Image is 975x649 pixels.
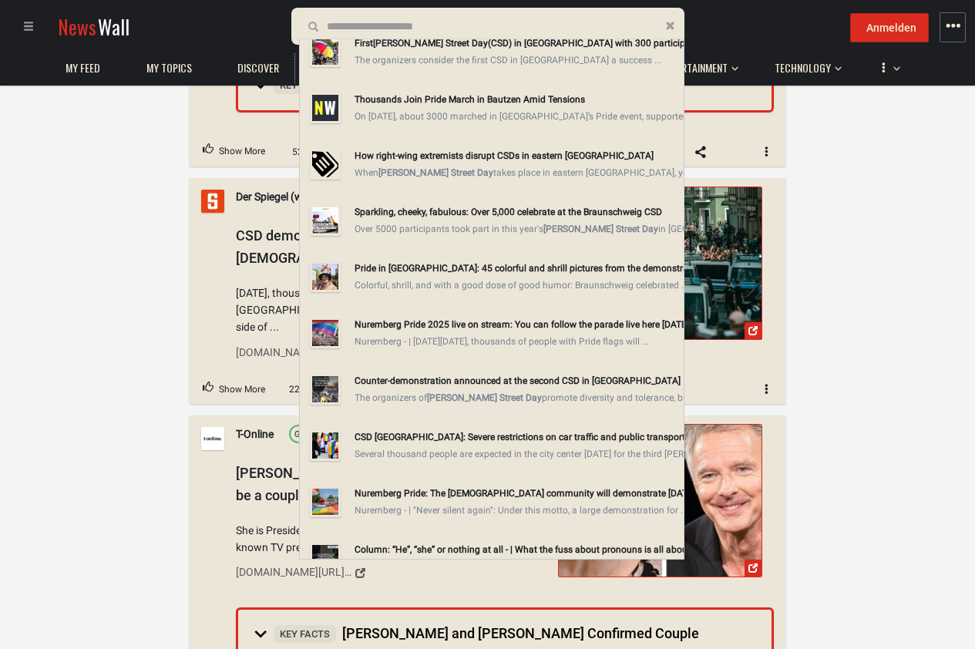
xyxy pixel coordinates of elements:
[355,260,677,277] div: Pride in [GEOGRAPHIC_DATA]: 45 colorful and shrill pictures from the demonstration
[373,38,488,49] strong: [PERSON_NAME] Street Day
[236,344,345,361] div: [DOMAIN_NAME][URL]
[274,625,699,641] span: [PERSON_NAME] and [PERSON_NAME] Confirmed Couple
[310,543,341,573] img: 528682432_1315221017274104_6806064621544362404_n.jpg
[427,392,542,403] strong: [PERSON_NAME] Street Day
[355,316,677,333] div: Nuremberg Pride 2025 live on stream: You can follow the parade live here [DATE]
[850,13,929,42] button: Anmelden
[310,36,341,67] img: 4293966641661399827
[219,142,265,162] span: Show More
[355,541,677,558] div: Column: “He”, “she” or nothing at all - | What the fuss about pronouns is all about
[201,427,224,450] img: Profile picture of T-Online
[236,284,547,335] span: [DATE], thousands celebrated [PERSON_NAME] Street Day in [GEOGRAPHIC_DATA], [GEOGRAPHIC_DATA], wh...
[236,522,547,557] span: She is President of the Bundestag, he is one of Germany's best-known TV presenters ...
[355,372,677,389] div: Counter-demonstration announced at the second CSD in [GEOGRAPHIC_DATA]
[355,485,677,502] div: Nuremberg Pride: The [DEMOGRAPHIC_DATA] community will demonstrate [DATE][DATE]
[237,61,279,75] span: Discover
[355,164,677,181] div: When takes place in eastern [GEOGRAPHIC_DATA], young right-wing extremists increasingly ...
[355,429,677,446] div: CSD [GEOGRAPHIC_DATA]: Severe restrictions on car traffic and public transport
[378,167,493,178] strong: [PERSON_NAME] Street Day
[310,430,341,461] img: NFDDGMBBLJ43PRZCLPX4FOMUEM.jpg
[654,53,735,83] a: Entertainment
[866,22,916,34] span: Anmelden
[310,318,341,348] img: 531040619_1149136173914020_6065655467995759302_n.jpg
[236,425,274,442] a: T-Online
[310,486,341,517] img: imago_images_164493135.jpg
[355,203,677,220] div: Sparkling, cheeky, fabulous: Over 5,000 celebrate at the Braunschweig CSD
[355,91,677,108] div: Thousands Join Pride March in Bautzen Amid Tensions
[284,145,311,160] span: 52
[289,425,331,443] a: Grade:B
[236,563,351,580] div: [DOMAIN_NAME][URL][PERSON_NAME][PERSON_NAME]
[355,220,677,237] div: Over 5000 participants took part in this year's in [GEOGRAPHIC_DATA] ...
[236,465,546,503] span: [PERSON_NAME] and [PERSON_NAME] are said to be a couple
[355,389,677,406] div: The organizers of promote diversity and tolerance, but also want to ...
[294,428,325,442] div: B
[58,12,129,41] a: NewsWall
[355,446,677,462] div: Several thousand people are expected in the city center [DATE] for the third [PERSON_NAME] ...
[236,560,547,586] a: [DOMAIN_NAME][URL][PERSON_NAME][PERSON_NAME]
[219,379,265,399] span: Show More
[355,108,677,125] div: On [DATE], about 3000 marched in [GEOGRAPHIC_DATA]’s Pride event, supported by 400 allies and fac...
[274,76,603,92] span: Neo-Nazi Assault at [GEOGRAPHIC_DATA]
[58,12,96,41] span: News
[201,190,224,213] img: Profile picture of Der Spiegel (website)
[355,52,677,69] div: The organizers consider the first CSD in [GEOGRAPHIC_DATA] a success ...
[238,61,772,110] summary: Key FactsNeo-Nazi Assault at [GEOGRAPHIC_DATA]
[274,625,336,643] span: Key Facts
[284,382,311,397] span: 220
[767,46,842,83] button: Technology
[310,92,341,123] img: image_missing.png
[190,137,278,166] button: Upvote
[678,140,723,164] span: Share
[355,147,677,164] div: How right-wing extremists disrupt CSDs in eastern [GEOGRAPHIC_DATA]
[310,261,341,292] img: 530683125_774615445095219_8836171368299835558_n.jpg
[236,188,335,205] a: Der Spiegel (website)
[310,205,341,236] img: 530626009_1207487154724606_8041017821316838286_n.jpg
[775,61,831,75] span: Technology
[236,227,522,266] span: CSD demonstration in [GEOGRAPHIC_DATA]: [DEMOGRAPHIC_DATA] protest among wolves
[654,46,738,83] button: Entertainment
[310,374,341,405] img: 529912548_1190496089762909_3982864136421795278_n.jpg
[98,12,129,41] span: Wall
[767,53,839,83] a: Technology
[543,224,658,234] strong: [PERSON_NAME] Street Day
[355,35,677,52] div: First (CSD) in [GEOGRAPHIC_DATA] with 300 participants - | Photo Gallery
[355,502,677,519] div: Nuremberg - | "Never silent again": Under this motto, a large demonstration for ...
[355,277,677,294] div: Colorful, shrill, and with a good dose of good humor: Braunschweig celebrated ...
[355,558,677,575] div: More and more people are openly communicating what their pronouns are – or ...
[236,340,547,366] a: [DOMAIN_NAME][URL]
[310,149,341,180] img: interest_small.svg
[190,375,278,404] button: Upvote
[294,429,320,439] span: Grade:
[661,61,728,75] span: Entertainment
[146,61,192,75] span: My topics
[355,333,677,350] div: Nuremberg - | [DATE][DATE], thousands of people with Pride flags will ...
[66,61,100,75] span: My Feed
